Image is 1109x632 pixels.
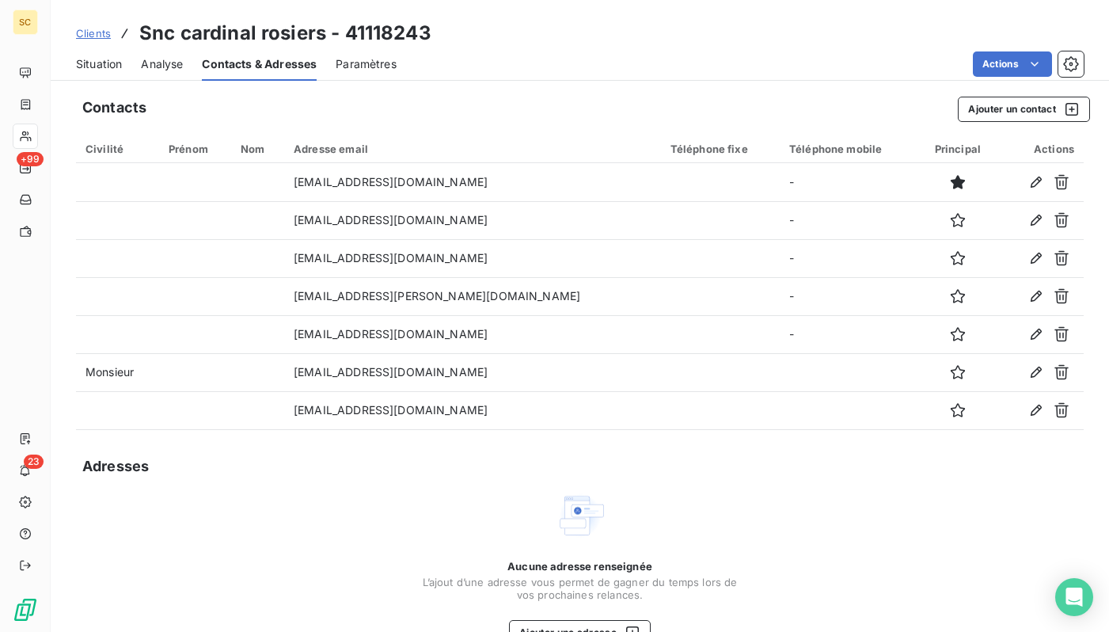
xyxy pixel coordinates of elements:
[284,391,661,429] td: [EMAIL_ADDRESS][DOMAIN_NAME]
[973,51,1052,77] button: Actions
[202,56,317,72] span: Contacts & Adresses
[17,152,44,166] span: +99
[284,163,661,201] td: [EMAIL_ADDRESS][DOMAIN_NAME]
[13,597,38,622] img: Logo LeanPay
[284,239,661,277] td: [EMAIL_ADDRESS][DOMAIN_NAME]
[241,143,275,155] div: Nom
[1008,143,1074,155] div: Actions
[422,576,739,601] span: L’ajout d’une adresse vous permet de gagner du temps lors de vos prochaines relances.
[958,97,1090,122] button: Ajouter un contact
[169,143,222,155] div: Prénom
[76,25,111,41] a: Clients
[336,56,397,72] span: Paramètres
[780,201,917,239] td: -
[13,10,38,35] div: SC
[284,353,661,391] td: [EMAIL_ADDRESS][DOMAIN_NAME]
[927,143,988,155] div: Principal
[139,19,431,48] h3: Snc cardinal rosiers - 41118243
[555,490,606,541] img: Empty state
[780,239,917,277] td: -
[76,353,159,391] td: Monsieur
[76,27,111,40] span: Clients
[141,56,183,72] span: Analyse
[789,143,908,155] div: Téléphone mobile
[284,277,661,315] td: [EMAIL_ADDRESS][PERSON_NAME][DOMAIN_NAME]
[85,143,150,155] div: Civilité
[294,143,651,155] div: Adresse email
[780,277,917,315] td: -
[82,97,146,119] h5: Contacts
[82,455,149,478] h5: Adresses
[284,315,661,353] td: [EMAIL_ADDRESS][DOMAIN_NAME]
[1055,578,1093,616] div: Open Intercom Messenger
[670,143,770,155] div: Téléphone fixe
[780,163,917,201] td: -
[507,560,652,573] span: Aucune adresse renseignée
[284,201,661,239] td: [EMAIL_ADDRESS][DOMAIN_NAME]
[24,455,44,469] span: 23
[780,315,917,353] td: -
[76,56,122,72] span: Situation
